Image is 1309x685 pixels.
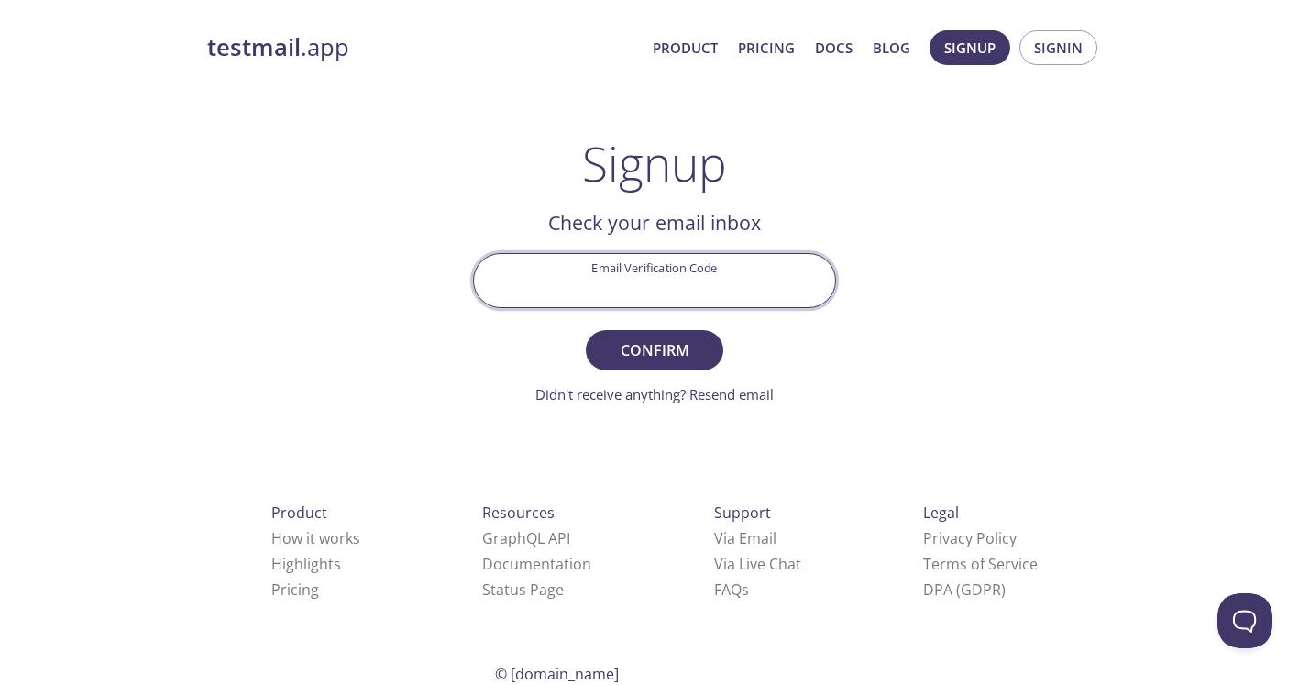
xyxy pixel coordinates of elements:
a: Privacy Policy [923,528,1017,548]
button: Confirm [586,330,723,370]
span: Legal [923,503,959,523]
a: testmail.app [207,32,638,63]
button: Signin [1019,30,1097,65]
a: Documentation [482,554,591,574]
a: How it works [271,528,360,548]
span: © [DOMAIN_NAME] [495,664,619,684]
span: Resources [482,503,555,523]
a: DPA (GDPR) [923,580,1006,600]
a: Product [653,36,718,60]
a: Blog [873,36,910,60]
a: Highlights [271,554,341,574]
h2: Check your email inbox [473,207,836,238]
span: s [742,580,749,600]
span: Signup [944,36,995,60]
h1: Signup [582,136,727,191]
a: Pricing [271,580,319,600]
a: FAQ [714,580,749,600]
a: GraphQL API [482,528,570,548]
a: Via Live Chat [714,554,801,574]
span: Signin [1034,36,1083,60]
span: Confirm [606,337,703,363]
span: Support [714,503,771,523]
a: Terms of Service [923,554,1038,574]
strong: testmail [207,31,301,63]
a: Via Email [714,528,776,548]
span: Product [271,503,327,523]
button: Signup [929,30,1010,65]
iframe: Help Scout Beacon - Open [1217,593,1272,648]
a: Status Page [482,580,564,600]
a: Pricing [738,36,795,60]
a: Didn't receive anything? Resend email [535,385,774,403]
a: Docs [815,36,852,60]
